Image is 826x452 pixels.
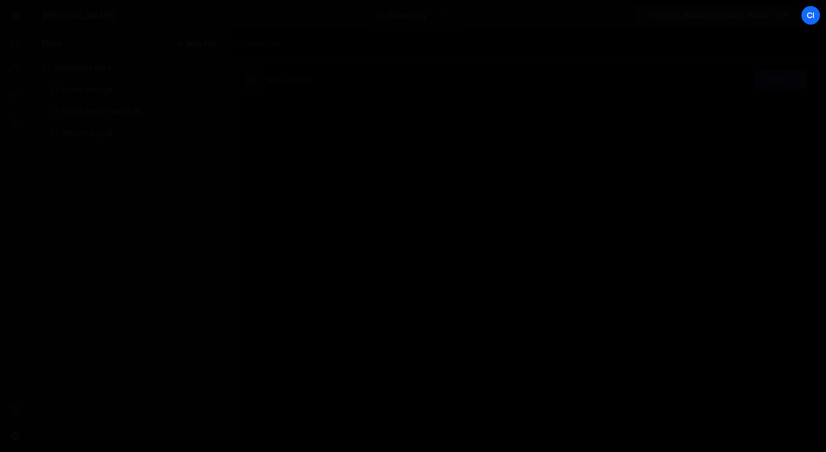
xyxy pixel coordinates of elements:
[42,38,62,50] h2: Files
[238,38,284,49] div: New File
[42,79,229,101] div: 17362/48282.js
[367,5,459,25] button: Code Only
[62,107,140,116] div: home-hero-morph.js
[42,122,229,144] div: 17362/48314.js
[635,5,798,25] a: [PERSON_NAME][DOMAIN_NAME]
[62,128,113,138] div: morph-svg.js
[268,75,310,85] div: Not yet saved
[42,9,116,22] div: [PERSON_NAME]
[175,39,216,48] button: New File
[801,5,821,25] a: ci
[62,85,113,95] div: home-hero.js
[2,2,29,28] a: 🤙
[754,70,807,90] button: Save
[29,57,229,79] div: Javascript files
[42,101,229,122] div: 17362/48309.js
